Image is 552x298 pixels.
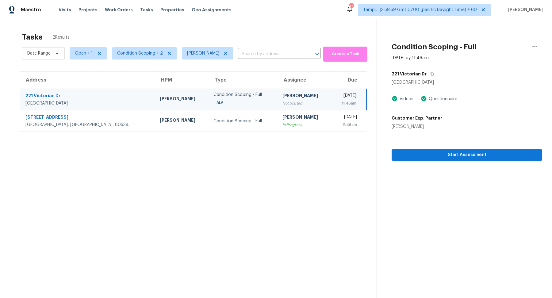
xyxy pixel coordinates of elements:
div: Videos [398,96,413,102]
div: [PERSON_NAME] [392,124,442,130]
div: Not Started [282,100,326,106]
button: Create a Task [323,47,367,62]
span: Visits [59,7,71,13]
div: [PERSON_NAME] [282,93,326,100]
div: [DATE] [336,93,356,100]
button: Start Assessment [392,149,542,161]
div: Questionnaire [427,96,457,102]
div: [STREET_ADDRESS] [25,114,150,122]
div: [DATE] [336,114,357,122]
div: [GEOGRAPHIC_DATA] [392,79,542,86]
div: 11:46am [336,122,357,128]
span: Condition Scoping + 2 [117,50,163,56]
span: ALA [217,100,226,106]
div: Condition Scoping - Full [213,118,273,124]
div: [GEOGRAPHIC_DATA] [25,100,150,106]
th: Due [331,72,366,89]
th: HPM [155,72,209,89]
img: Artifact Present Icon [392,95,398,102]
h5: 221 Victorian Dr [392,71,427,77]
span: Start Assessment [397,151,537,159]
div: [PERSON_NAME] [160,96,204,103]
button: Open [313,50,321,58]
span: Geo Assignments [192,7,232,13]
span: Tamp[…]3:59:59 Gmt 0700 (pacific Daylight Time) + 60 [363,7,477,13]
th: Address [20,72,155,89]
div: In Progress [282,122,326,128]
div: [GEOGRAPHIC_DATA], [GEOGRAPHIC_DATA], 80534 [25,122,150,128]
span: Work Orders [105,7,133,13]
span: Tasks [140,8,153,12]
span: Open + 1 [75,50,93,56]
img: Artifact Present Icon [421,95,427,102]
span: Projects [79,7,98,13]
div: 221 Victorian Dr [25,93,150,100]
div: [PERSON_NAME] [160,117,204,125]
th: Type [209,72,278,89]
h2: Tasks [22,34,43,40]
span: Date Range [27,50,51,56]
span: Maestro [21,7,41,13]
span: 2 Results [52,34,70,40]
h2: Condition Scoping - Full [392,44,477,50]
h5: Customer Exp. Partner [392,115,442,121]
div: [PERSON_NAME] [282,114,326,122]
div: [DATE] by 11:46am [392,55,429,61]
th: Assignee [278,72,331,89]
span: Properties [160,7,184,13]
span: Create a Task [326,51,364,58]
div: 629 [349,4,353,10]
div: Condition Scoping - Full [213,92,273,98]
div: 11:46am [336,100,356,106]
button: Copy Address [427,68,435,79]
span: [PERSON_NAME] [506,7,543,13]
span: [PERSON_NAME] [187,50,219,56]
input: Search by address [238,49,304,59]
